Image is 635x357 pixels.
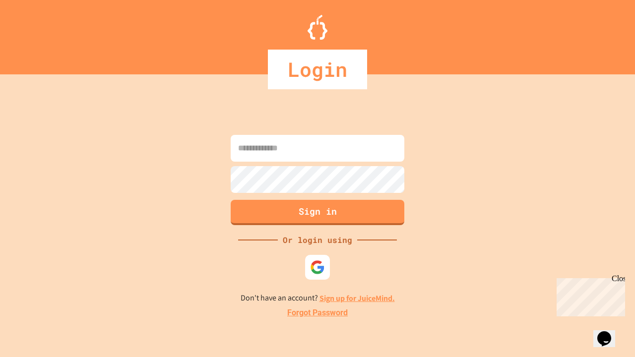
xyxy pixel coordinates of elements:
button: Sign in [231,200,404,225]
div: Or login using [278,234,357,246]
div: Chat with us now!Close [4,4,68,63]
img: Logo.svg [308,15,327,40]
iframe: chat widget [553,274,625,316]
a: Forgot Password [287,307,348,319]
img: google-icon.svg [310,260,325,275]
iframe: chat widget [593,317,625,347]
div: Login [268,50,367,89]
p: Don't have an account? [241,292,395,304]
a: Sign up for JuiceMind. [319,293,395,303]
